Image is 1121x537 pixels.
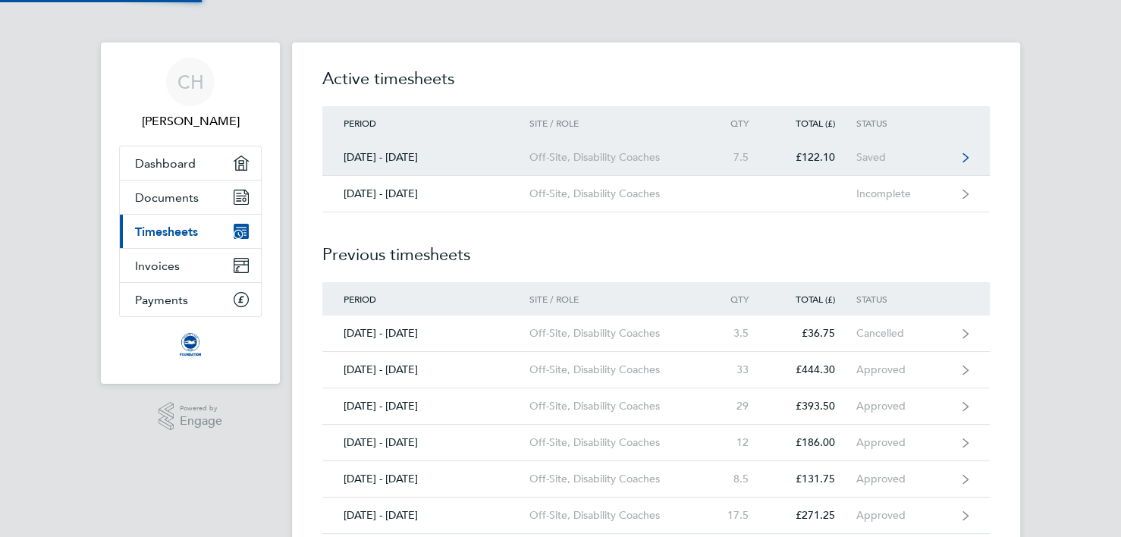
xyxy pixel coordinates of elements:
div: Site / Role [529,118,703,128]
div: 7.5 [703,151,770,164]
div: Total (£) [770,294,856,304]
a: [DATE] - [DATE]Off-Site, Disability Coaches29£393.50Approved [322,388,990,425]
a: [DATE] - [DATE]Off-Site, Disability Coaches8.5£131.75Approved [322,461,990,498]
div: £36.75 [770,327,856,340]
div: Status [856,118,950,128]
div: Incomplete [856,187,950,200]
div: Cancelled [856,327,950,340]
div: Off-Site, Disability Coaches [529,187,703,200]
div: Off-Site, Disability Coaches [529,509,703,522]
span: Period [344,117,376,129]
a: Documents [120,181,261,214]
div: Qty [703,118,770,128]
div: 8.5 [703,473,770,485]
span: Invoices [135,259,180,273]
div: [DATE] - [DATE] [322,509,529,522]
span: Engage [180,415,222,428]
div: £271.25 [770,509,856,522]
a: [DATE] - [DATE]Off-Site, Disability CoachesIncomplete [322,176,990,212]
a: Go to home page [119,332,262,356]
div: Site / Role [529,294,703,304]
div: Approved [856,363,950,376]
div: Approved [856,400,950,413]
a: [DATE] - [DATE]Off-Site, Disability Coaches12£186.00Approved [322,425,990,461]
div: [DATE] - [DATE] [322,363,529,376]
h2: Previous timesheets [322,212,990,282]
div: £122.10 [770,151,856,164]
span: Timesheets [135,225,198,239]
a: [DATE] - [DATE]Off-Site, Disability Coaches17.5£271.25Approved [322,498,990,534]
span: CH [177,72,204,92]
div: 3.5 [703,327,770,340]
div: £444.30 [770,363,856,376]
span: Documents [135,190,199,205]
a: Payments [120,283,261,316]
a: Invoices [120,249,261,282]
div: 33 [703,363,770,376]
a: Timesheets [120,215,261,248]
div: Off-Site, Disability Coaches [529,436,703,449]
div: Off-Site, Disability Coaches [529,363,703,376]
div: Off-Site, Disability Coaches [529,327,703,340]
div: £186.00 [770,436,856,449]
div: [DATE] - [DATE] [322,400,529,413]
a: [DATE] - [DATE]Off-Site, Disability Coaches33£444.30Approved [322,352,990,388]
nav: Main navigation [101,42,280,384]
div: Off-Site, Disability Coaches [529,400,703,413]
span: Dashboard [135,156,196,171]
div: Off-Site, Disability Coaches [529,473,703,485]
a: Dashboard [120,146,261,180]
div: 29 [703,400,770,413]
div: Status [856,294,950,304]
a: [DATE] - [DATE]Off-Site, Disability Coaches7.5£122.10Saved [322,140,990,176]
div: [DATE] - [DATE] [322,436,529,449]
h2: Active timesheets [322,67,990,106]
a: [DATE] - [DATE]Off-Site, Disability Coaches3.5£36.75Cancelled [322,316,990,352]
img: albioninthecommunity-logo-retina.png [178,332,203,356]
div: [DATE] - [DATE] [322,327,529,340]
div: Total (£) [770,118,856,128]
div: £131.75 [770,473,856,485]
span: Powered by [180,402,222,415]
div: Approved [856,436,950,449]
div: 12 [703,436,770,449]
div: Approved [856,473,950,485]
div: Off-Site, Disability Coaches [529,151,703,164]
div: Approved [856,509,950,522]
a: CH[PERSON_NAME] [119,58,262,130]
div: Qty [703,294,770,304]
div: Saved [856,151,950,164]
div: [DATE] - [DATE] [322,151,529,164]
span: Chris Hammans [119,112,262,130]
div: £393.50 [770,400,856,413]
div: [DATE] - [DATE] [322,473,529,485]
div: 17.5 [703,509,770,522]
span: Period [344,293,376,305]
a: Powered byEngage [159,402,223,431]
span: Payments [135,293,188,307]
div: [DATE] - [DATE] [322,187,529,200]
